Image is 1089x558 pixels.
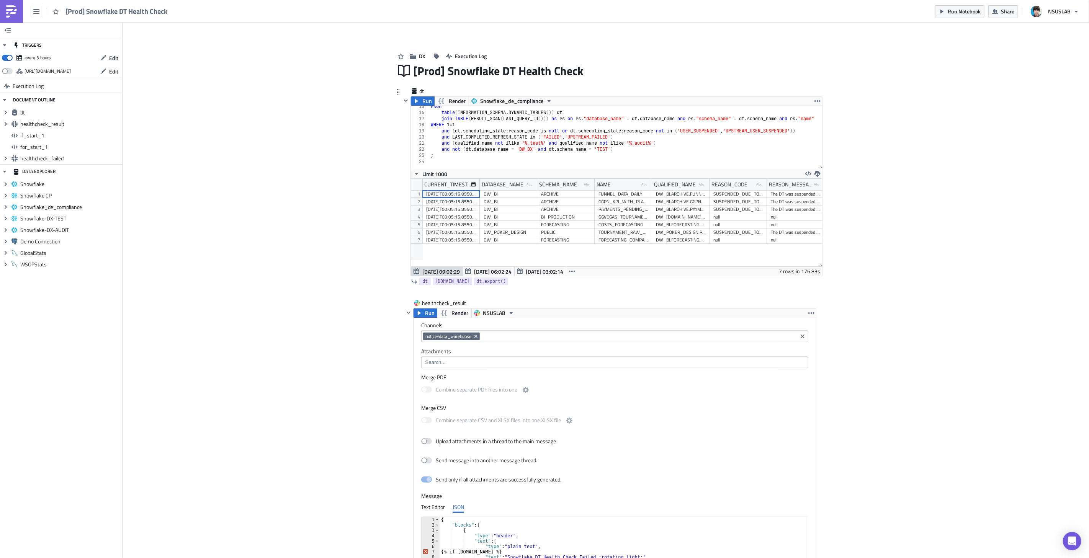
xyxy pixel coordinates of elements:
div: DW_BI.ARCHIVE.FUNNEL_DATA_DAILY [656,190,706,198]
span: Run [425,308,435,318]
div: [DATE]T00:05:15.855000+00:00 [426,228,476,236]
div: GGPN_KPI_WITH_PLAYER_MONTHLY_2025_08_27 [598,198,648,206]
span: Snowflake-DX-TEST [20,215,120,222]
div: [DATE]T00:05:15.855000+00:00 [426,221,476,228]
button: Render [437,308,472,318]
div: null [771,213,821,221]
span: Snowflake-DX-AUDIT [20,227,120,233]
div: 7 [422,549,440,555]
a: dt [419,277,431,285]
div: 19 [411,128,429,134]
span: Run Notebook [948,7,981,15]
label: Channels [421,322,808,329]
button: Run Notebook [935,5,984,17]
a: [DOMAIN_NAME] [433,277,472,285]
div: DW_POKER_DESIGN [484,228,533,236]
span: dt [419,87,450,95]
div: 1 [422,517,440,522]
div: 15 [411,103,429,109]
div: 16 [411,109,429,116]
span: [DATE] 06:02:24 [474,268,512,276]
div: PAYMENTS_PENDING_SUPPORT_V2_2025_07_09 [598,206,648,213]
label: Attachments [421,348,808,355]
span: Snowflake_de_compliance [480,96,543,106]
div: 17 [411,116,429,122]
div: 5 [422,538,440,544]
div: Open Intercom Messenger [1063,532,1081,550]
button: Render [434,96,469,106]
div: DW_BI.FORECASTING.FORECASTING_COMPARISONS [656,236,706,244]
span: healthcheck_result [422,299,467,307]
div: DATA EXPLORER [13,165,56,178]
div: Text Editor [421,501,445,513]
span: [Prod] Snowflake DT Health Check [65,7,168,16]
span: for_start_1 [20,144,120,150]
span: notice-data_warehouse [425,333,471,339]
span: Execution Log [455,52,487,60]
span: DX [419,52,425,60]
button: Hide content [401,96,410,105]
div: 3 [422,528,440,533]
span: Snowflake_de_compliance [20,204,120,210]
button: Edit [96,65,122,77]
div: CURRENT_TIMESTAMP() [424,179,471,190]
span: Render [451,308,468,318]
div: null [771,221,821,228]
button: Edit [96,52,122,64]
button: Limit 1000 [411,169,450,178]
div: BI_PRODUCTION [541,213,591,221]
button: NSUSLAB [471,308,517,318]
button: Combine separate PDF files into one [521,385,530,395]
div: 6 [422,544,440,549]
span: [DATE] 03:02:14 [526,268,563,276]
div: GGVEGAS_TOURNAMENTS_TEMPLATE [598,213,648,221]
div: [DATE]T00:05:15.855000+00:00 [426,190,476,198]
div: Send only if all attachments are successfully generated. [436,476,561,483]
button: Combine separate CSV and XLSX files into one XLSX file [565,416,574,425]
button: [DATE] 03:02:14 [514,267,566,276]
button: Run [414,308,437,318]
div: DW_BI [484,236,533,244]
div: TOURNAMENT_RAW_DATA [598,228,648,236]
div: FORECASTING [541,221,591,228]
button: Execution Log [442,50,491,62]
span: [Prod] Snowflake DT Health Check [413,64,584,78]
span: Edit [109,67,118,75]
label: Combine separate PDF files into one [421,385,530,395]
div: FORECASTING_COMPARISONS [598,236,648,244]
button: [DATE] 06:02:24 [463,267,515,276]
span: if_start_1 [20,132,120,139]
span: Snowflake [20,181,120,188]
div: SUSPENDED_DUE_TO_ERRORS [713,228,763,236]
a: dt.export() [474,277,508,285]
span: [DATE] 09:02:29 [422,268,460,276]
label: Merge CSV [421,405,808,411]
label: Merge PDF [421,374,808,381]
label: Upload attachments in a thread to the main message [421,438,556,445]
div: DOCUMENT OUTLINE [13,93,56,107]
div: DW_BI.FORECASTING.COSTS_FORECASTING [656,221,706,228]
button: [DATE] 09:02:29 [411,267,463,276]
div: https://pushmetrics.io/api/v1/report/W2rbw80LDw/webhook?token=332863c934b8481499b706f020824508 [25,65,71,77]
span: GlobalStats [20,250,120,256]
div: SUSPENDED_DUE_TO_ERRORS [713,198,763,206]
div: SCHEMA_NAME [539,179,577,190]
div: every 3 hours [25,52,51,64]
div: SUSPENDED_DUE_TO_ERRORS [713,206,763,213]
div: FUNNEL_DATA_DAILY [598,190,648,198]
span: healthcheck_result [20,121,120,127]
label: Send message into another message thread. [421,457,538,464]
div: DW_BI [484,213,533,221]
div: [DATE]T00:05:15.855000+00:00 [426,198,476,206]
div: ARCHIVE [541,198,591,206]
div: 23 [411,152,429,158]
div: The DT was suspended due to 5 consecutive refresh errors [771,198,821,206]
span: WSOPStats [20,261,120,268]
span: Render [449,96,466,106]
div: ARCHIVE [541,190,591,198]
div: [DATE]T00:05:15.855000+00:00 [426,206,476,213]
div: ARCHIVE [541,206,591,213]
span: Execution Log [13,79,44,93]
div: 7 rows in 176.83s [779,267,820,276]
button: Hide content [404,308,413,317]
